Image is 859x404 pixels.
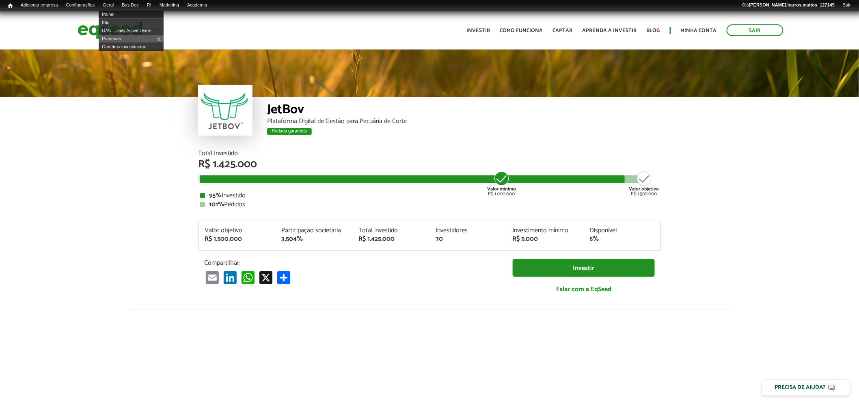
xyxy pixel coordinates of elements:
[8,3,13,9] span: Início
[276,271,292,284] a: Compartilhar
[513,259,655,277] a: Investir
[839,2,855,9] a: Sair
[99,10,164,18] a: Painel
[267,103,661,118] div: JetBov
[629,185,659,193] strong: Valor objetivo
[267,128,312,135] div: Rodada garantida
[500,28,543,33] a: Como funciona
[258,271,274,284] a: X
[583,28,637,33] a: Aprenda a investir
[205,227,270,234] div: Valor objetivo
[647,28,660,33] a: Blog
[62,2,99,9] a: Configurações
[358,236,423,242] div: R$ 1.425.000
[222,271,238,284] a: LinkedIn
[183,2,211,9] a: Academia
[513,281,655,298] a: Falar com a EqSeed
[118,2,143,9] a: Bus Dev
[513,227,578,234] div: Investimento mínimo
[487,185,516,193] strong: Valor mínimo
[200,201,659,208] div: Pedidos
[198,150,661,157] div: Total Investido
[282,236,347,242] div: 3,504%
[200,192,659,199] div: Investido
[205,236,270,242] div: R$ 1.500.000
[17,2,62,9] a: Adicionar empresa
[155,2,183,9] a: Marketing
[358,227,423,234] div: Total investido
[738,2,839,9] a: Olá[PERSON_NAME].barros.mattos_127145
[436,227,501,234] div: Investidores
[629,171,659,197] div: R$ 1.500.000
[553,28,573,33] a: Captar
[240,271,256,284] a: WhatsApp
[209,199,224,210] strong: 101%
[467,28,490,33] a: Investir
[204,271,220,284] a: Email
[749,2,835,7] strong: [PERSON_NAME].barros.mattos_127145
[4,2,17,10] a: Início
[78,19,142,41] img: EqSeed
[204,259,501,267] p: Compartilhar:
[209,190,222,201] strong: 95%
[589,236,654,242] div: 5%
[99,2,118,9] a: Geral
[681,28,717,33] a: Minha conta
[589,227,654,234] div: Disponível
[513,236,578,242] div: R$ 5.000
[198,159,661,170] div: R$ 1.425.000
[282,227,347,234] div: Participação societária
[486,171,517,197] div: R$ 1.000.000
[436,236,501,242] div: 70
[267,118,661,125] div: Plataforma Digital de Gestão para Pecuária de Corte
[143,2,155,9] a: RI
[727,24,783,36] a: Sair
